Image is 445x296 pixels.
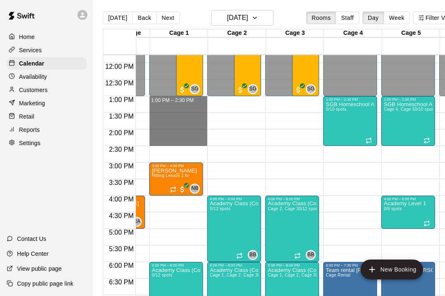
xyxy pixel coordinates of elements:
p: Availability [19,73,47,81]
span: Cage 1, Cage 2, Cage 3 [268,273,315,277]
button: [DATE] [211,10,273,26]
a: Settings [7,137,87,149]
p: Reports [19,126,40,134]
span: 5:30 PM [107,245,136,252]
p: Marketing [19,99,45,107]
span: 4:30 PM [107,212,136,219]
p: Home [19,33,35,41]
div: Cage 3 [266,29,324,37]
h6: [DATE] [227,12,248,24]
span: 0/12 spots filled [299,206,319,211]
span: BB [249,251,256,259]
p: Contact Us [17,235,46,243]
p: Retail [19,112,34,121]
span: 0/10 spots filled [326,107,346,112]
p: Customers [19,86,48,94]
button: Rooms [306,12,336,24]
span: 6:30 PM [107,279,136,286]
a: Home [7,31,87,43]
span: 0/10 spots filled [415,107,435,112]
div: Marketing [7,97,87,109]
a: Retail [7,110,87,123]
span: Recurring event [423,137,430,144]
p: Settings [19,139,41,147]
p: View public page [17,264,62,273]
div: Bucket Bucket [248,250,258,260]
p: Calendar [19,59,44,68]
button: Week [384,12,410,24]
span: 3:00 PM [107,163,136,170]
div: Cage 4 [324,29,382,37]
span: Recurring event [294,252,301,259]
span: Robert Andino [135,217,142,227]
span: BB [307,251,314,259]
span: All customers have paid [294,86,302,94]
span: 0/6 spots filled [384,206,402,211]
span: Recurring event [365,137,372,144]
span: SG [249,85,256,93]
span: 12:00 PM [103,63,135,70]
div: Shaun Garceau [248,84,258,94]
span: 1:00 PM – 2:30 PM [151,97,193,103]
a: Calendar [7,57,87,70]
div: 1:00 PM – 2:30 PM: SGB Homeschool Athletic Program [381,96,435,146]
div: 4:00 PM – 6:00 PM [210,197,259,201]
div: Shaun Garceau [306,84,316,94]
span: 6:00 PM [107,262,136,269]
span: SG [307,85,314,93]
div: Cage 2 [208,29,266,37]
div: 4:00 PM – 5:00 PM: Academy Level 1 [381,196,435,229]
p: Help Center [17,250,48,258]
button: Day [363,12,384,24]
div: 4:00 PM – 6:00 PM: Academy Class (Copy) [265,196,319,262]
div: 4:00 PM – 5:00 PM [384,197,433,201]
span: Recurring event [423,220,430,227]
a: Availability [7,70,87,83]
span: All customers have paid [236,86,244,94]
a: Services [7,44,87,56]
span: Cage 4, Cage 5 [384,107,415,112]
span: 12:30 PM [103,80,135,87]
span: Bucket Bucket [251,250,258,260]
div: 6:00 PM – 7:30 PM [326,263,375,267]
div: Robert Andino [132,217,142,227]
span: 0/12 spots filled [316,273,336,277]
span: Cage 1, Cage 2, Cage 3 [210,273,257,277]
span: 2:30 PM [107,146,136,153]
a: Customers [7,84,87,96]
div: 6:00 PM – 8:00 PM [210,263,259,267]
div: 1:00 PM – 2:30 PM: SGB Homeschool Athletic Program [323,96,377,146]
span: 4:00 PM [107,196,136,203]
button: Next [156,12,179,24]
div: Reports [7,124,87,136]
span: 1:00 PM [107,96,136,103]
span: RA [133,218,140,226]
p: Copy public page link [17,279,73,288]
div: 1:00 PM – 2:30 PM [384,97,433,102]
button: Back [132,12,157,24]
span: 0/12 spots filled [210,206,230,211]
div: Bucket Bucket [306,250,316,260]
span: 3:30 PM [107,179,136,186]
div: 4:00 PM – 6:00 PM [268,197,317,201]
button: [DATE] [103,12,133,24]
span: 0/12 spots filled [258,273,278,277]
span: Cage 2, Cage 3 [268,206,299,211]
span: Shaun Garceau [309,84,316,94]
span: Shaun Garceau [251,84,258,94]
span: 1:30 PM [107,113,136,120]
span: 2:00 PM [107,129,136,136]
div: 4:00 PM – 6:00 PM: Academy Class (Copy) [207,196,261,262]
div: 1:00 PM – 2:30 PM [326,97,375,102]
span: Recurring event [236,252,243,259]
span: Cage Rental [326,273,350,277]
span: 5:00 PM [107,229,136,236]
p: Services [19,46,42,54]
button: add [360,260,423,279]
